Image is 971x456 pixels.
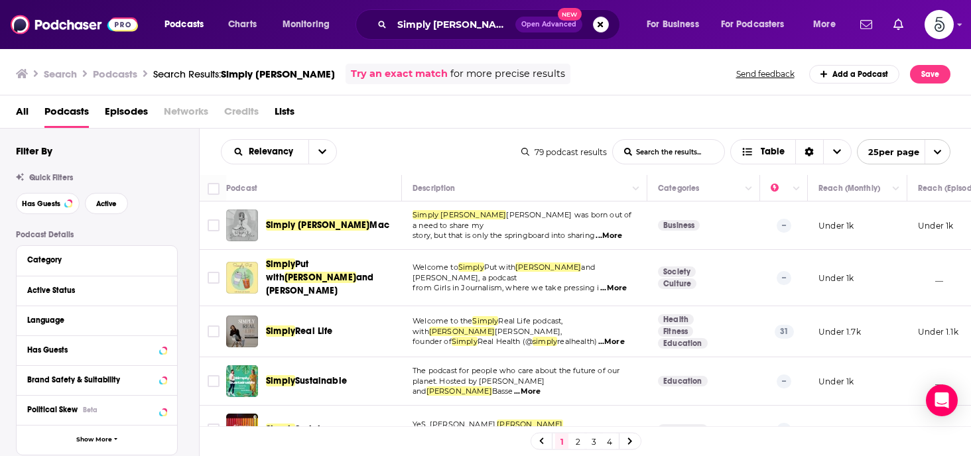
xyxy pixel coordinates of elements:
span: Real Life [295,325,333,337]
button: Has Guests [27,341,166,358]
h3: Search [44,68,77,80]
span: Open Advanced [521,21,576,28]
p: 31 [775,325,794,338]
span: Put with [266,258,309,283]
p: Under 1k [918,220,953,231]
p: Under 1.7k [818,326,861,337]
span: Simply [266,375,295,386]
button: Show More [17,425,177,455]
span: Toggle select row [208,424,220,435]
a: Society [658,266,696,277]
img: User Profile [925,10,954,39]
div: Active Status [27,286,158,295]
p: __ [918,272,943,284]
button: open menu [273,14,347,35]
button: Column Actions [888,181,904,197]
button: Save [910,65,950,84]
span: Table [761,147,785,156]
img: Simply Sustainable [226,365,258,397]
a: SimplyReal Life [266,325,333,338]
span: Real Life podcast, with [413,316,563,336]
button: open menu [712,14,804,35]
span: Charts [228,15,257,34]
div: 79 podcast results [521,147,607,157]
img: Podchaser - Follow, Share and Rate Podcasts [11,12,138,37]
span: for more precise results [450,66,565,82]
a: SimplySerial [266,423,320,436]
span: Quick Filters [29,173,73,182]
button: open menu [155,14,221,35]
span: Simply [266,325,295,337]
span: Simply [472,316,498,325]
span: Basse [492,386,513,396]
span: Relevancy [249,147,298,156]
div: Beta [83,406,97,414]
div: Description [413,180,455,196]
span: Sustainable [295,375,347,386]
a: Simply Sarah Mac [226,209,258,241]
span: [PERSON_NAME] [515,262,581,272]
img: Simply Serial [226,414,258,445]
span: Simply [266,258,295,270]
span: Serial [295,424,320,435]
span: Has Guests [22,200,60,207]
p: -- [777,374,791,388]
span: [PERSON_NAME] [285,272,356,283]
a: All [16,101,29,128]
span: Welcome to [413,262,458,272]
button: open menu [637,14,716,35]
button: Send feedback [732,68,799,80]
span: Real Health (@ [478,337,533,346]
div: Language [27,315,158,325]
button: Brand Safety & Suitability [27,371,166,388]
span: from Girls in Journalism, where we take pressing i [413,283,600,292]
div: Has Guests [27,345,155,355]
button: Active [85,193,128,214]
a: 2 [571,433,584,449]
span: [PERSON_NAME] [426,386,492,396]
span: ...More [598,337,625,347]
span: Active [96,200,117,207]
a: 3 [587,433,600,449]
span: Lists [275,101,294,128]
a: Simply [PERSON_NAME]Mac [266,219,389,232]
span: founder of [413,337,452,346]
a: Episodes [105,101,148,128]
p: Under 1k [818,220,854,231]
button: open menu [857,139,950,164]
button: Choose View [730,139,852,164]
span: realhealth) [557,337,597,346]
img: Simply Put with Sarah and Amanda [226,262,258,294]
a: Search Results:Simply [PERSON_NAME] [153,68,335,80]
button: Column Actions [789,181,805,197]
a: Show notifications dropdown [855,13,877,36]
span: Welcome to the [413,316,472,325]
span: Toggle select row [208,375,220,387]
p: Under 1.1k [918,326,958,337]
span: Toggle select row [208,219,220,231]
span: Monitoring [283,15,330,34]
a: Show notifications dropdown [888,13,909,36]
span: ...More [596,231,622,241]
span: Simply [266,424,295,435]
button: open menu [222,147,308,156]
span: ...More [514,386,541,397]
p: Podcast Details [16,230,178,239]
span: Simply [PERSON_NAME] [221,68,335,80]
p: __ [818,424,844,435]
div: Categories [658,180,699,196]
a: Fitness [658,326,693,337]
a: Education [658,424,708,435]
p: __ [918,424,943,435]
span: story, but that is only the springboard into sharing [413,231,595,240]
button: Show profile menu [925,10,954,39]
span: Political Skew [27,405,78,414]
span: 25 per page [858,142,919,162]
button: Language [27,312,166,328]
a: SimplySustainable [266,374,347,388]
p: Under 1k [818,272,854,284]
span: simply [533,337,557,346]
div: Category [27,255,158,264]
